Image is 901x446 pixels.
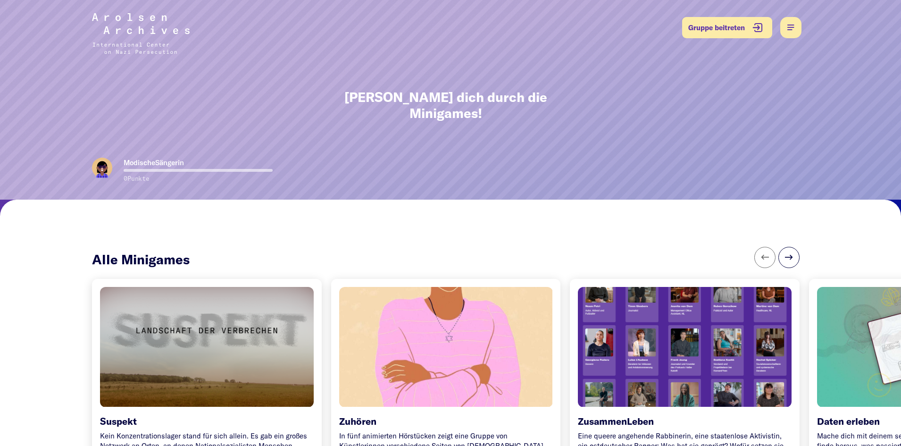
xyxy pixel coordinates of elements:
[127,175,149,182] span: Punkte
[578,416,792,431] h6: ZusammenLeben
[124,175,149,182] span: 0
[331,89,561,121] h1: [PERSON_NAME] dich durch die Minigames!
[92,252,190,268] h5: Alle Minigames
[339,416,553,431] h6: Zuhören
[124,158,184,167] strong: ModischeSängerin
[100,416,314,431] h6: Suspekt
[92,158,112,178] img: sunglasses.svg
